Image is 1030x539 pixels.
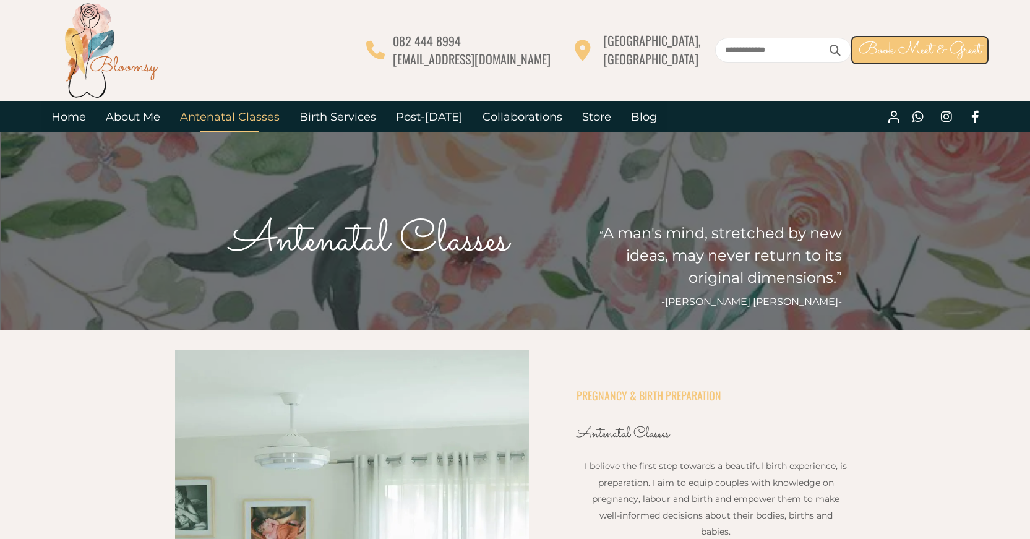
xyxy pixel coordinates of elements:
[621,101,667,132] a: Blog
[290,101,386,132] a: Birth Services
[836,269,842,287] span: ”
[577,423,669,445] span: Antenatal Classes
[572,101,621,132] a: Store
[61,1,160,100] img: Bloomsy
[577,387,721,403] span: PREGNANCY & BIRTH PREPARATION
[851,36,989,64] a: Book Meet & Greet
[585,460,847,537] span: I believe the first step towards a beautiful birth experience, is preparation. I aim to equip cou...
[599,229,603,241] span: “
[230,209,509,274] span: Antenatal Classes
[603,224,842,287] span: A man's mind, stretched by new ideas, may never return to its original dimensions.
[603,50,698,68] span: [GEOGRAPHIC_DATA]
[96,101,170,132] a: About Me
[661,296,842,308] span: -[PERSON_NAME] [PERSON_NAME]-
[473,101,572,132] a: Collaborations
[41,101,96,132] a: Home
[393,50,551,68] span: [EMAIL_ADDRESS][DOMAIN_NAME]
[603,31,701,50] span: [GEOGRAPHIC_DATA],
[393,32,461,50] span: 082 444 8994
[859,38,981,62] span: Book Meet & Greet
[386,101,473,132] a: Post-[DATE]
[170,101,290,132] a: Antenatal Classes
